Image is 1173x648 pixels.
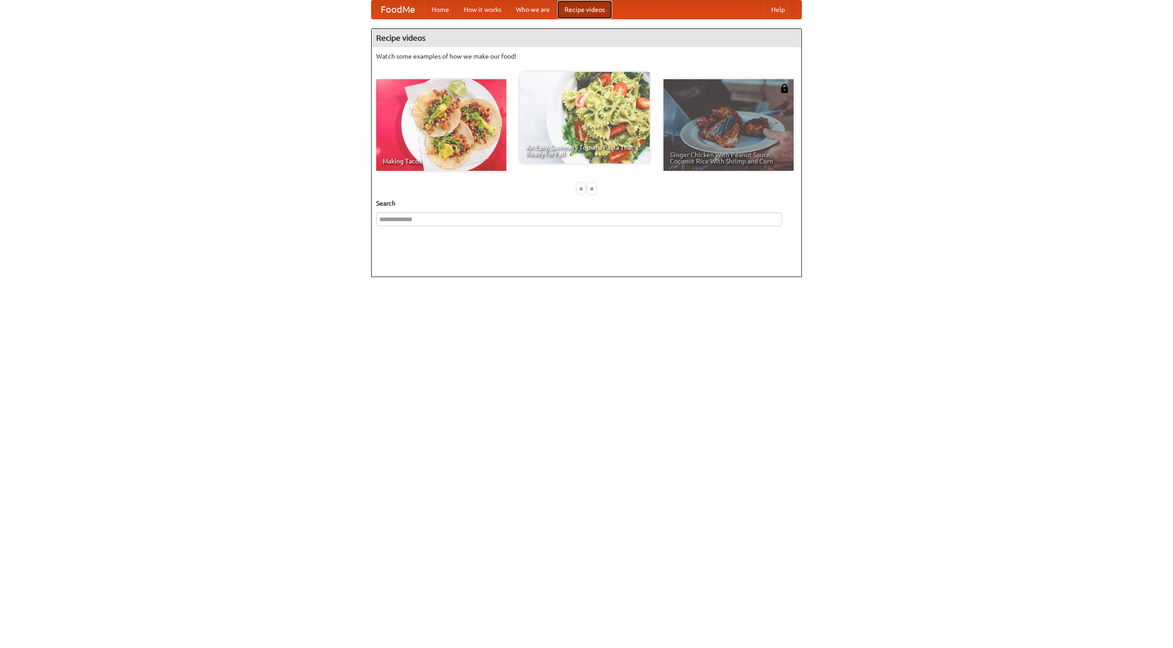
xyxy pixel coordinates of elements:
p: Watch some examples of how we make our food! [376,52,797,61]
h5: Search [376,199,797,208]
img: 483408.png [780,84,789,93]
a: Home [424,0,456,19]
a: Who we are [509,0,557,19]
a: How it works [456,0,509,19]
a: FoodMe [372,0,424,19]
span: Making Tacos [383,158,500,164]
div: « [577,183,585,194]
div: » [588,183,596,194]
a: An Easy, Summery Tomato Pasta That's Ready for Fall [520,72,650,163]
a: Recipe videos [557,0,612,19]
a: Making Tacos [376,79,506,171]
span: An Easy, Summery Tomato Pasta That's Ready for Fall [526,144,643,157]
h4: Recipe videos [372,29,801,47]
a: Help [764,0,792,19]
